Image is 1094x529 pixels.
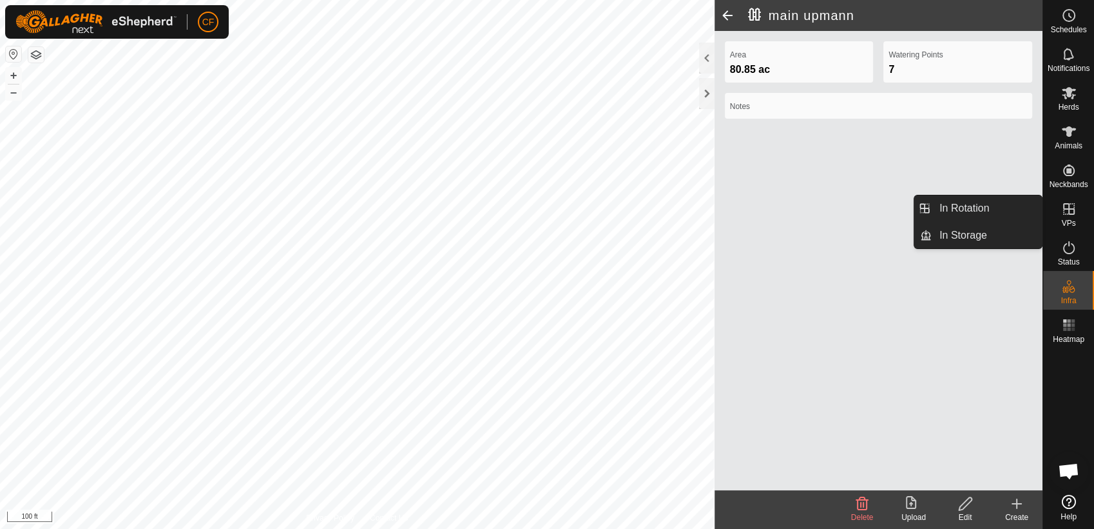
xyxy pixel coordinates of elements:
[1060,513,1077,521] span: Help
[730,49,868,61] label: Area
[991,512,1042,523] div: Create
[1050,452,1088,490] div: Open chat
[730,101,1027,112] label: Notes
[1050,26,1086,34] span: Schedules
[939,201,989,216] span: In Rotation
[1048,65,1089,72] span: Notifications
[1055,142,1082,150] span: Animals
[914,195,1042,221] li: In Rotation
[932,223,1042,248] a: In Storage
[888,512,939,523] div: Upload
[1058,103,1079,111] span: Herds
[6,85,21,100] button: –
[888,64,894,75] span: 7
[914,223,1042,248] li: In Storage
[306,512,354,524] a: Privacy Policy
[939,228,987,243] span: In Storage
[1057,258,1079,266] span: Status
[730,64,770,75] span: 80.85 ac
[28,47,44,63] button: Map Layers
[202,15,215,29] span: CF
[932,195,1042,221] a: In Rotation
[1061,219,1075,227] span: VPs
[370,512,408,524] a: Contact Us
[1043,490,1094,526] a: Help
[6,46,21,62] button: Reset Map
[851,513,874,522] span: Delete
[939,512,991,523] div: Edit
[15,10,177,34] img: Gallagher Logo
[888,49,1027,61] label: Watering Points
[1060,297,1076,304] span: Infra
[6,68,21,83] button: +
[1049,181,1088,188] span: Neckbands
[1053,335,1084,343] span: Heatmap
[748,8,1042,23] h2: main upmann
